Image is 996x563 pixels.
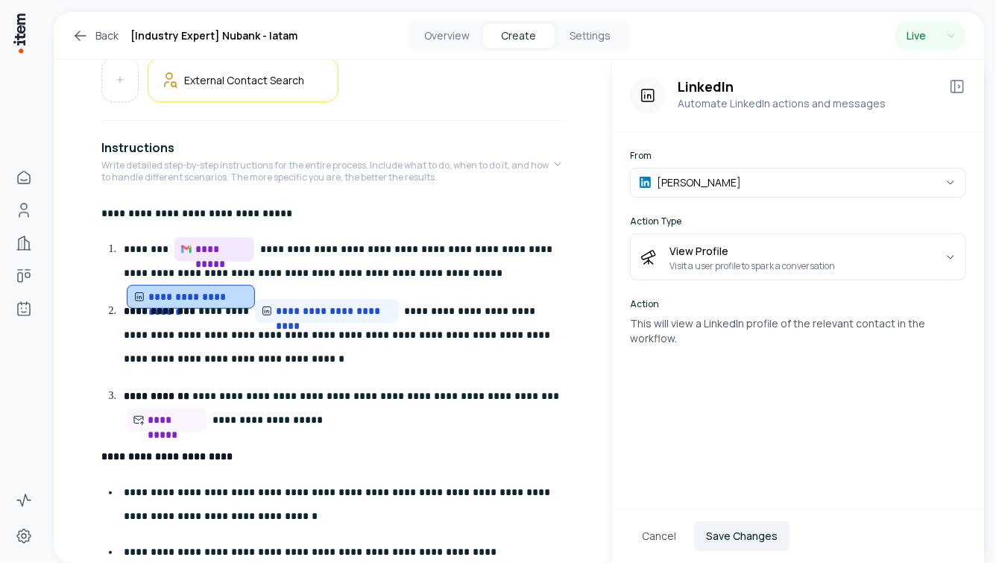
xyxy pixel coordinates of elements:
[9,261,39,291] a: Deals
[9,163,39,192] a: Home
[412,24,483,48] button: Overview
[72,27,119,45] a: Back
[678,78,936,95] h3: LinkedIn
[555,24,626,48] button: Settings
[630,521,688,551] button: Cancel
[630,298,966,310] label: Action
[9,294,39,324] a: Agents
[130,27,297,45] h1: [Industry Expert] Nubank - latam
[9,228,39,258] a: Companies
[630,216,966,227] label: Action Type
[9,195,39,225] a: People
[12,12,27,54] img: Item Brain Logo
[101,57,564,114] div: Triggers
[9,485,39,515] a: Activity
[630,150,966,162] label: From
[101,127,564,201] button: InstructionsWrite detailed step-by-step instructions for the entire process. Include what to do, ...
[101,160,552,183] p: Write detailed step-by-step instructions for the entire process. Include what to do, when to do i...
[101,139,174,157] h4: Instructions
[483,24,555,48] button: Create
[184,73,304,87] h5: External Contact Search
[694,521,789,551] button: Save Changes
[678,95,936,112] p: Automate LinkedIn actions and messages
[630,316,966,346] p: This will view a LinkedIn profile of the relevant contact in the workflow.
[9,521,39,551] a: Settings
